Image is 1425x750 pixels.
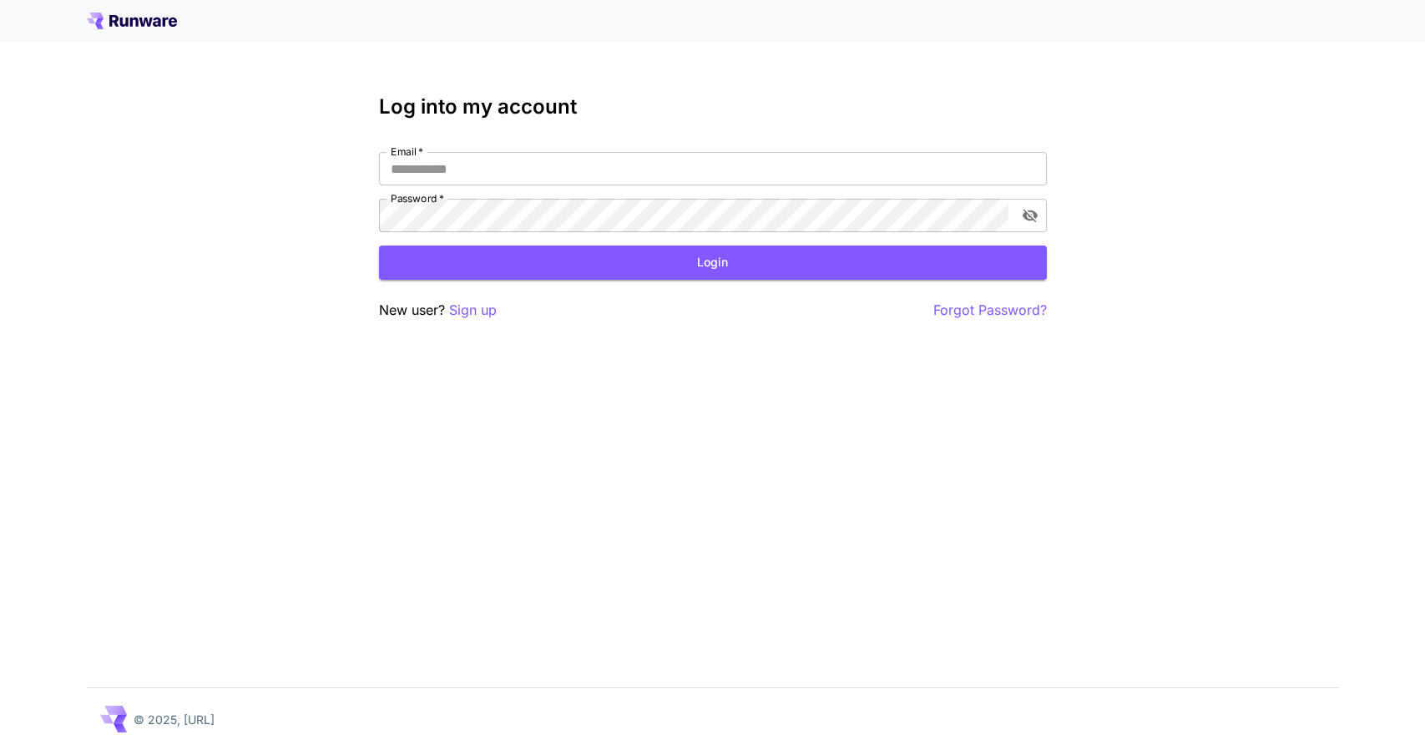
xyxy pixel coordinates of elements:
p: New user? [379,300,497,321]
h3: Log into my account [379,95,1047,119]
button: Forgot Password? [933,300,1047,321]
button: toggle password visibility [1015,200,1045,231]
p: © 2025, [URL] [134,711,215,728]
button: Sign up [449,300,497,321]
label: Password [391,191,444,205]
button: Login [379,246,1047,280]
label: Email [391,144,423,159]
